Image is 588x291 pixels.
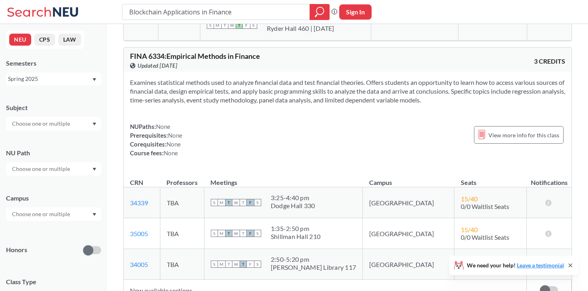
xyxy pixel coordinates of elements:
[8,164,75,174] input: Choose one or multiple
[92,78,96,81] svg: Dropdown arrow
[207,22,214,29] span: S
[164,149,178,157] span: None
[247,261,254,268] span: F
[6,117,101,130] div: Dropdown arrow
[160,187,204,218] td: TBA
[467,263,564,268] span: We need your help!
[160,249,204,280] td: TBA
[232,199,240,206] span: W
[363,249,454,280] td: [GEOGRAPHIC_DATA]
[488,130,559,140] span: View more info for this class
[310,4,330,20] div: magnifying glass
[461,203,509,210] span: 0/0 Waitlist Seats
[247,230,254,237] span: F
[218,199,225,206] span: M
[225,230,232,237] span: T
[130,52,260,60] span: FINA 6334 : Empirical Methods in Finance
[254,199,261,206] span: S
[363,187,454,218] td: [GEOGRAPHIC_DATA]
[454,170,527,187] th: Seats
[160,170,204,187] th: Professors
[250,22,257,29] span: S
[271,194,315,202] div: 3:25 - 4:40 pm
[363,218,454,249] td: [GEOGRAPHIC_DATA]
[92,168,96,171] svg: Dropdown arrow
[211,199,218,206] span: S
[211,230,218,237] span: S
[228,22,236,29] span: W
[517,262,564,269] a: Leave a testimonial
[218,230,225,237] span: M
[271,233,320,241] div: Shillman Hall 210
[247,199,254,206] span: F
[211,261,218,268] span: S
[204,170,362,187] th: Meetings
[236,22,243,29] span: T
[363,170,454,187] th: Campus
[8,209,75,219] input: Choose one or multiple
[6,194,101,203] div: Campus
[243,22,250,29] span: F
[9,34,31,46] button: NEU
[225,199,232,206] span: T
[339,4,372,20] button: Sign In
[214,22,221,29] span: M
[527,170,572,187] th: Notifications
[168,132,182,139] span: None
[6,103,101,112] div: Subject
[534,57,565,66] span: 3 CREDITS
[315,6,324,18] svg: magnifying glass
[8,74,92,83] div: Spring 2025
[254,230,261,237] span: S
[130,230,148,237] a: 35005
[240,261,247,268] span: T
[6,72,101,85] div: Spring 2025Dropdown arrow
[138,61,177,70] span: Updated [DATE]
[6,149,101,157] div: NU Path
[166,140,181,148] span: None
[254,261,261,268] span: S
[218,261,225,268] span: M
[6,59,101,68] div: Semesters
[271,255,356,263] div: 2:50 - 5:20 pm
[58,34,81,46] button: LAW
[225,261,232,268] span: T
[128,5,304,19] input: Class, professor, course number, "phrase"
[240,199,247,206] span: T
[6,245,27,255] p: Honors
[461,233,509,241] span: 0/0 Waitlist Seats
[240,230,247,237] span: T
[156,123,170,130] span: None
[271,225,320,233] div: 1:35 - 2:50 pm
[461,195,478,203] span: 15 / 40
[34,34,55,46] button: CPS
[130,178,143,187] div: CRN
[130,78,565,104] section: Examines statistical methods used to analyze financial data and test financial theories. Offers s...
[6,162,101,176] div: Dropdown arrow
[461,226,478,233] span: 15 / 40
[221,22,228,29] span: T
[92,122,96,126] svg: Dropdown arrow
[130,261,148,268] a: 34005
[271,263,356,271] div: [PERSON_NAME] Library 117
[160,218,204,249] td: TBA
[130,199,148,207] a: 34339
[92,213,96,216] svg: Dropdown arrow
[232,261,240,268] span: W
[267,24,348,32] div: Ryder Hall 460 | [DATE]
[232,230,240,237] span: W
[6,207,101,221] div: Dropdown arrow
[6,277,101,286] span: Class Type
[8,119,75,128] input: Choose one or multiple
[271,202,315,210] div: Dodge Hall 330
[130,122,182,157] div: NUPaths: Prerequisites: Corequisites: Course fees:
